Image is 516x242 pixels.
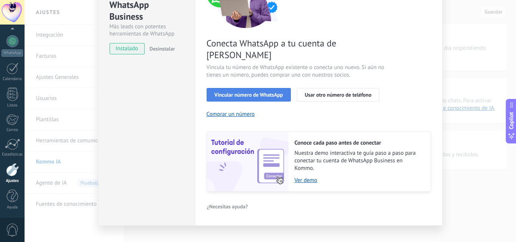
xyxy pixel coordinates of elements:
h2: Conoce cada paso antes de conectar [295,139,423,146]
span: Desinstalar [150,45,175,52]
span: Copilot [508,112,515,129]
span: Conecta WhatsApp a tu cuenta de [PERSON_NAME] [207,37,386,61]
span: Vincular número de WhatsApp [215,92,283,97]
span: ¿Necesitas ayuda? [207,204,248,209]
span: Usar otro número de teléfono [305,92,371,97]
div: Estadísticas [2,152,23,157]
div: Más leads con potentes herramientas de WhatsApp [110,23,184,37]
button: Usar otro número de teléfono [297,88,379,102]
div: WhatsApp [2,49,23,57]
span: instalado [110,43,144,54]
div: Ayuda [2,205,23,210]
button: Comprar un número [207,111,255,118]
a: Ver demo [295,177,423,184]
span: Vincula tu número de WhatsApp existente o conecta uno nuevo. Si aún no tienes un número, puedes c... [207,64,386,79]
div: Listas [2,103,23,108]
button: Desinstalar [147,43,175,54]
button: ¿Necesitas ayuda? [207,201,249,212]
div: Calendario [2,77,23,82]
div: Correo [2,128,23,133]
div: Ajustes [2,179,23,183]
button: Vincular número de WhatsApp [207,88,291,102]
span: Nuestra demo interactiva te guía paso a paso para conectar tu cuenta de WhatsApp Business en Kommo. [295,150,423,172]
